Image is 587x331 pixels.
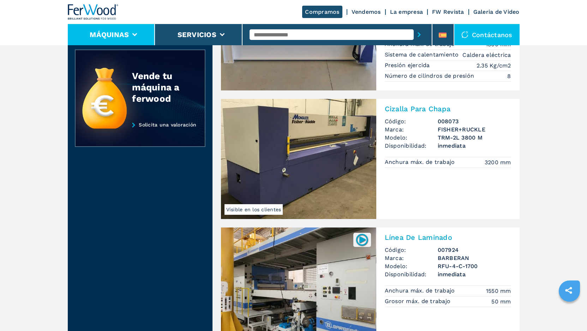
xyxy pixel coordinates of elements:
[224,204,283,215] span: Visible en los clientes
[352,8,381,15] a: Vendemos
[302,6,342,18] a: Compramos
[385,270,438,278] span: Disponibilidad:
[454,24,520,45] div: Contáctanos
[385,51,461,59] p: Sistema de calentamiento
[560,282,577,299] a: sharethis
[438,117,511,125] h3: 008073
[557,299,582,326] iframe: Chat
[221,99,376,219] img: Cizalla Para Chapa FISHER+RUCKLE TRM-2L 3800 M
[385,105,511,113] h2: Cizalla Para Chapa
[385,72,476,80] p: Número de cilindros de presión
[221,99,520,219] a: Cizalla Para Chapa FISHER+RUCKLE TRM-2L 3800 MVisible en los clientesCizalla Para ChapaCódigo:008...
[491,297,511,306] em: 50 mm
[461,31,468,38] img: Contáctanos
[385,287,457,295] p: Anchura máx. de trabajo
[385,246,438,254] span: Código:
[390,8,423,15] a: La empresa
[438,246,511,254] h3: 007924
[462,51,511,59] em: Caldera eléctrica
[68,4,119,20] img: Ferwood
[486,287,511,295] em: 1550 mm
[385,61,432,69] p: Presión ejercida
[414,26,425,43] button: submit-button
[385,142,438,150] span: Disponibilidad:
[438,270,511,278] span: inmediata
[385,117,438,125] span: Código:
[432,8,464,15] a: FW Revista
[385,125,438,134] span: Marca:
[178,30,216,39] button: Servicios
[385,134,438,142] span: Modelo:
[485,158,511,166] em: 3200 mm
[385,233,511,242] h2: Línea De Laminado
[477,61,511,70] em: 2.35 Kg/cm2
[90,30,129,39] button: Máquinas
[473,8,520,15] a: Galeria de Video
[507,72,511,80] em: 8
[75,122,205,147] a: Solicita una valoración
[438,142,511,150] span: inmediata
[355,233,369,247] img: 007924
[385,262,438,270] span: Modelo:
[438,134,511,142] h3: TRM-2L 3800 M
[385,158,457,166] p: Anchura máx. de trabajo
[438,125,511,134] h3: FISHER+RUCKLE
[132,70,191,104] div: Vende tu máquina a ferwood
[385,297,453,305] p: Grosor máx. de trabajo
[438,262,511,270] h3: RFU-4-C-1700
[438,254,511,262] h3: BARBERAN
[385,254,438,262] span: Marca:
